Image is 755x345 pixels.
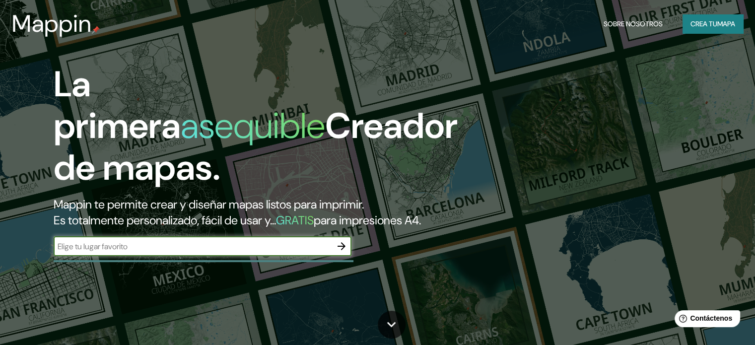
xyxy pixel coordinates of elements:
[690,19,717,28] font: Crea tu
[276,212,314,228] font: GRATIS
[54,103,458,191] font: Creador de mapas.
[54,197,364,212] font: Mappin te permite crear y diseñar mapas listos para imprimir.
[92,26,100,34] img: pin de mapeo
[54,61,181,149] font: La primera
[54,241,332,252] input: Elige tu lugar favorito
[604,19,663,28] font: Sobre nosotros
[181,103,325,149] font: asequible
[314,212,421,228] font: para impresiones A4.
[600,14,667,33] button: Sobre nosotros
[54,212,276,228] font: Es totalmente personalizado, fácil de usar y...
[667,306,744,334] iframe: Lanzador de widgets de ayuda
[683,14,743,33] button: Crea tumapa
[717,19,735,28] font: mapa
[12,8,92,39] font: Mappin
